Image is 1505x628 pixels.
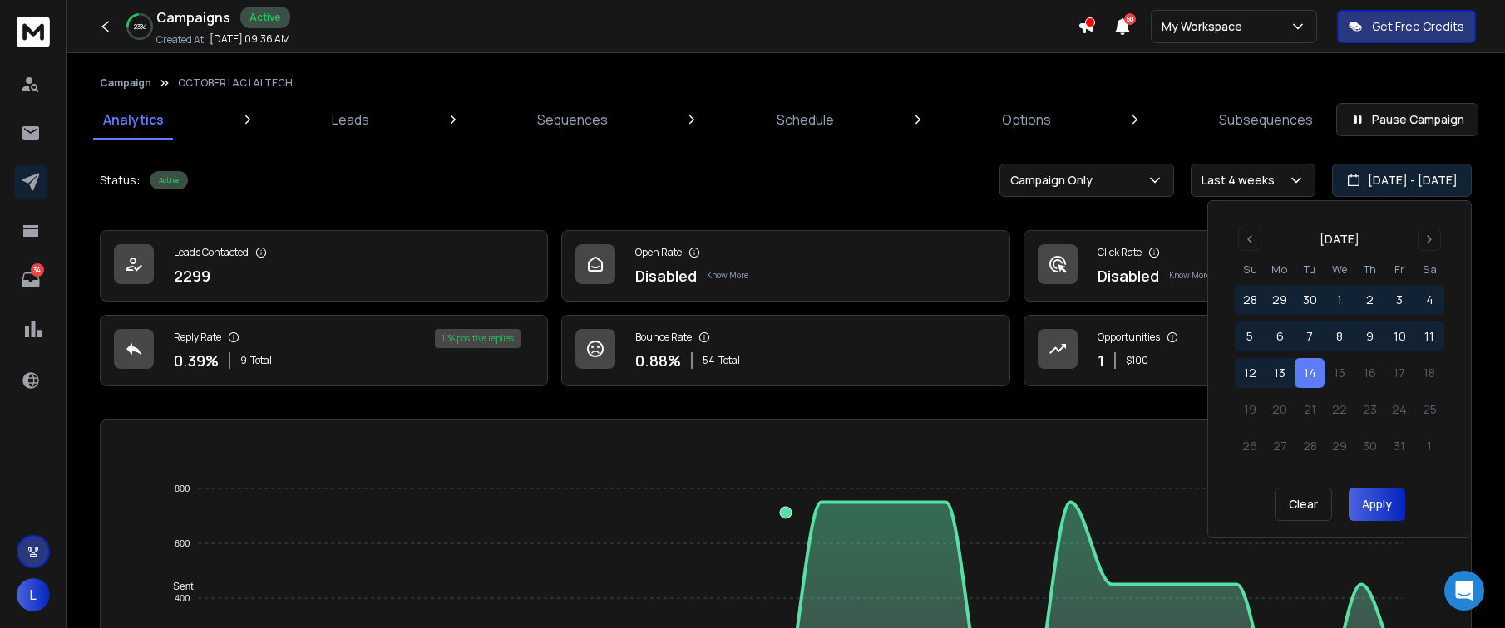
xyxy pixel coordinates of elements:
[537,110,608,130] p: Sequences
[31,263,44,277] p: 34
[1414,285,1444,315] button: 4
[1384,261,1414,278] th: Friday
[1024,230,1472,302] a: Click RateDisabledKnow More
[1265,358,1295,388] button: 13
[1372,18,1464,35] p: Get Free Credits
[17,578,50,611] button: L
[322,100,379,140] a: Leads
[240,7,290,28] div: Active
[992,100,1061,140] a: Options
[1265,285,1295,315] button: 29
[103,110,164,130] p: Analytics
[1325,321,1354,351] button: 8
[174,349,219,372] p: 0.39 %
[1295,285,1325,315] button: 30
[1098,264,1159,287] p: Disabled
[250,354,272,367] span: Total
[635,331,692,344] p: Bounce Rate
[100,172,140,189] p: Status:
[1209,100,1323,140] a: Subsequences
[561,315,1009,386] a: Bounce Rate0.88%54Total
[14,263,47,297] a: 34
[156,7,230,27] h1: Campaigns
[1418,228,1441,251] button: Go to next month
[210,32,290,46] p: [DATE] 09:36 AM
[1002,110,1051,130] p: Options
[1336,103,1478,136] button: Pause Campaign
[100,230,548,302] a: Leads Contacted2299
[1202,172,1281,189] p: Last 4 weeks
[1238,228,1261,251] button: Go to previous month
[1275,488,1332,521] button: Clear
[1384,321,1414,351] button: 10
[100,76,151,90] button: Campaign
[1337,10,1476,43] button: Get Free Credits
[1444,571,1484,611] div: Open Intercom Messenger
[1325,261,1354,278] th: Wednesday
[175,593,190,603] tspan: 400
[1265,261,1295,278] th: Monday
[174,246,249,259] p: Leads Contacted
[703,354,715,367] span: 54
[561,230,1009,302] a: Open RateDisabledKnow More
[1295,321,1325,351] button: 7
[1126,354,1148,367] p: $ 100
[160,581,194,592] span: Sent
[1219,110,1313,130] p: Subsequences
[240,354,247,367] span: 9
[1098,349,1104,372] p: 1
[1349,488,1405,521] button: Apply
[1235,358,1265,388] button: 12
[1414,321,1444,351] button: 11
[1235,261,1265,278] th: Sunday
[527,100,618,140] a: Sequences
[1010,172,1099,189] p: Campaign Only
[767,100,844,140] a: Schedule
[100,315,548,386] a: Reply Rate0.39%9Total11% positive replies
[1098,246,1142,259] p: Click Rate
[1354,261,1384,278] th: Thursday
[777,110,834,130] p: Schedule
[635,264,697,287] p: Disabled
[150,171,188,189] div: Active
[1354,285,1384,315] button: 2
[1162,18,1249,35] p: My Workspace
[134,22,146,32] p: 23 %
[435,329,521,348] div: 11 % positive replies
[178,76,293,90] p: OCTOBER | AC | AI TECH
[1332,164,1472,197] button: [DATE] - [DATE]
[1024,315,1472,386] a: Opportunities1$100
[1354,321,1384,351] button: 9
[1169,269,1211,282] p: Know More
[1235,285,1265,315] button: 28
[156,33,206,47] p: Created At:
[1320,231,1359,248] div: [DATE]
[1414,261,1444,278] th: Saturday
[93,100,174,140] a: Analytics
[635,349,681,372] p: 0.88 %
[1295,261,1325,278] th: Tuesday
[332,110,369,130] p: Leads
[174,331,221,344] p: Reply Rate
[175,538,190,548] tspan: 600
[174,264,210,287] p: 2299
[1325,285,1354,315] button: 1
[1265,321,1295,351] button: 6
[175,483,190,493] tspan: 800
[1235,321,1265,351] button: 5
[635,246,682,259] p: Open Rate
[718,354,740,367] span: Total
[1295,358,1325,388] button: 14
[707,269,748,282] p: Know More
[1098,331,1160,344] p: Opportunities
[1384,285,1414,315] button: 3
[1124,13,1136,25] span: 50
